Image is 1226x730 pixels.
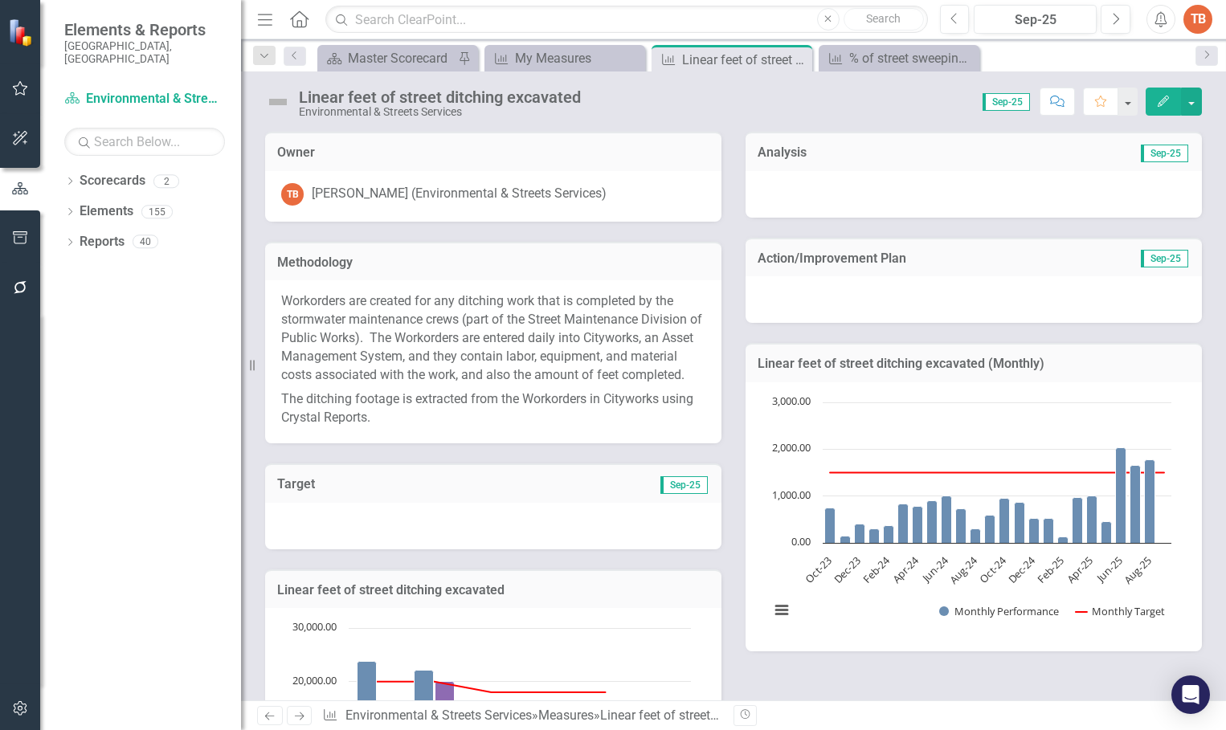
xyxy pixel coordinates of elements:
path: Feb-25, 130. Monthly Performance. [1058,536,1069,543]
path: Jul-24, 733. Monthly Performance. [956,508,966,543]
button: Show Monthly Performance [939,604,1059,618]
div: 40 [133,235,158,249]
div: [PERSON_NAME] (Environmental & Streets Services) [312,185,607,203]
path: Feb-24, 364. Monthly Performance. [884,525,894,543]
text: Apr-24 [889,553,922,585]
path: Apr-25, 1,008. Monthly Performance. [1087,496,1097,543]
text: Oct-24 [976,553,1009,585]
div: Linear feet of street ditching excavated [682,50,808,70]
a: Measures [538,708,594,723]
path: Jan-24, 294. Monthly Performance. [869,528,880,543]
path: Jan-25, 524. Monthly Performance. [1044,518,1054,543]
text: 2,000.00 [772,440,811,455]
path: May-24, 892. Monthly Performance. [927,500,938,543]
path: Dec-24, 529. Monthly Performance. [1029,518,1040,543]
a: Elements [80,202,133,221]
path: Apr-24, 772. Monthly Performance. [913,506,923,543]
path: Oct-24, 950. Monthly Performance. [999,498,1010,543]
a: % of street sweeping requests responded to within 3 business days of notification [823,48,975,68]
p: Workorders are created for any ditching work that is completed by the stormwater maintenance crew... [281,292,705,387]
path: Aug-24, 300. Monthly Performance. [971,528,981,543]
a: Environmental & Streets Services [64,90,225,108]
span: Search [866,12,901,25]
path: Aug-25, 1,781. Monthly Performance. [1145,459,1155,543]
p: The ditching footage is extracted from the Workorders in Cityworks using Crystal Reports. [281,387,705,427]
h3: Methodology [277,255,709,270]
button: Sep-25 [974,5,1097,34]
button: Search [844,8,924,31]
text: Jun-24 [918,553,951,585]
path: Nov-23, 140. Monthly Performance. [840,536,851,543]
path: Jun-25, 2,035. Monthly Performance. [1116,447,1126,543]
text: 0.00 [791,534,811,549]
div: My Measures [515,48,641,68]
text: Jun-25 [1093,553,1125,585]
button: TB [1183,5,1212,34]
h3: Action/Improvement Plan [758,251,1083,266]
div: Linear feet of street ditching excavated [299,88,581,106]
text: 20,000.00 [292,673,337,687]
text: 30,000.00 [292,619,337,634]
div: TB [281,183,304,206]
div: Linear feet of street ditching excavated [600,708,820,723]
path: Dec-23, 411. Monthly Performance. [855,524,865,543]
text: Dec-23 [831,553,864,586]
div: Sep-25 [979,10,1091,30]
h3: Owner [277,145,709,160]
text: 3,000.00 [772,394,811,408]
button: View chart menu, Chart [770,599,793,622]
text: Apr-25 [1064,553,1096,585]
a: My Measures [488,48,641,68]
text: Feb-24 [860,553,893,586]
div: 2 [153,174,179,188]
a: Environmental & Streets Services [345,708,532,723]
a: Master Scorecard [321,48,454,68]
button: Show Monthly Target [1076,604,1165,618]
div: Environmental & Streets Services [299,106,581,118]
span: Sep-25 [1141,250,1188,267]
h3: Target [277,477,465,491]
text: Feb-25 [1034,553,1067,586]
div: Master Scorecard [348,48,454,68]
svg: Interactive chart [762,394,1179,635]
span: Elements & Reports [64,20,225,39]
h3: Analysis [758,145,974,160]
a: Scorecards [80,172,145,190]
path: Oct-23, 746. Monthly Performance. [825,508,836,543]
text: Oct-23 [802,553,834,585]
input: Search Below... [64,128,225,156]
input: Search ClearPoint... [325,6,927,34]
div: Open Intercom Messenger [1171,675,1210,714]
path: Jun-24, 1,003. Monthly Performance. [942,496,952,543]
span: Sep-25 [983,93,1030,111]
span: Sep-25 [1141,145,1188,162]
text: Aug-24 [946,553,980,586]
span: Sep-25 [660,476,708,494]
path: Jul-25, 1,650. Monthly Performance. [1130,465,1141,543]
path: Sep-24, 583. Monthly Performance. [985,515,995,543]
text: 1,000.00 [772,487,811,502]
text: Dec-24 [1005,553,1039,586]
h3: Linear feet of street ditching excavated (Monthly) [758,357,1190,371]
text: Aug-25 [1121,553,1154,587]
img: ClearPoint Strategy [8,18,36,47]
path: Mar-24, 827. Monthly Performance. [898,504,909,543]
g: Target, series 2 of 3. Line with 6 data points. [374,679,609,695]
a: Reports [80,233,125,251]
img: Not Defined [265,89,291,115]
path: Mar-25, 973. Monthly Performance. [1073,497,1083,543]
h3: Linear feet of street ditching excavated [277,583,709,597]
div: % of street sweeping requests responded to within 3 business days of notification [849,48,975,68]
g: Monthly Target, series 2 of 2. Line with 24 data points. [828,469,1167,475]
div: Chart. Highcharts interactive chart. [762,394,1186,635]
path: May-25, 457. Monthly Performance. [1101,521,1112,543]
path: Nov-24, 871. Monthly Performance. [1015,502,1025,543]
div: » » [322,707,721,725]
small: [GEOGRAPHIC_DATA], [GEOGRAPHIC_DATA] [64,39,225,66]
div: 155 [141,205,173,218]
